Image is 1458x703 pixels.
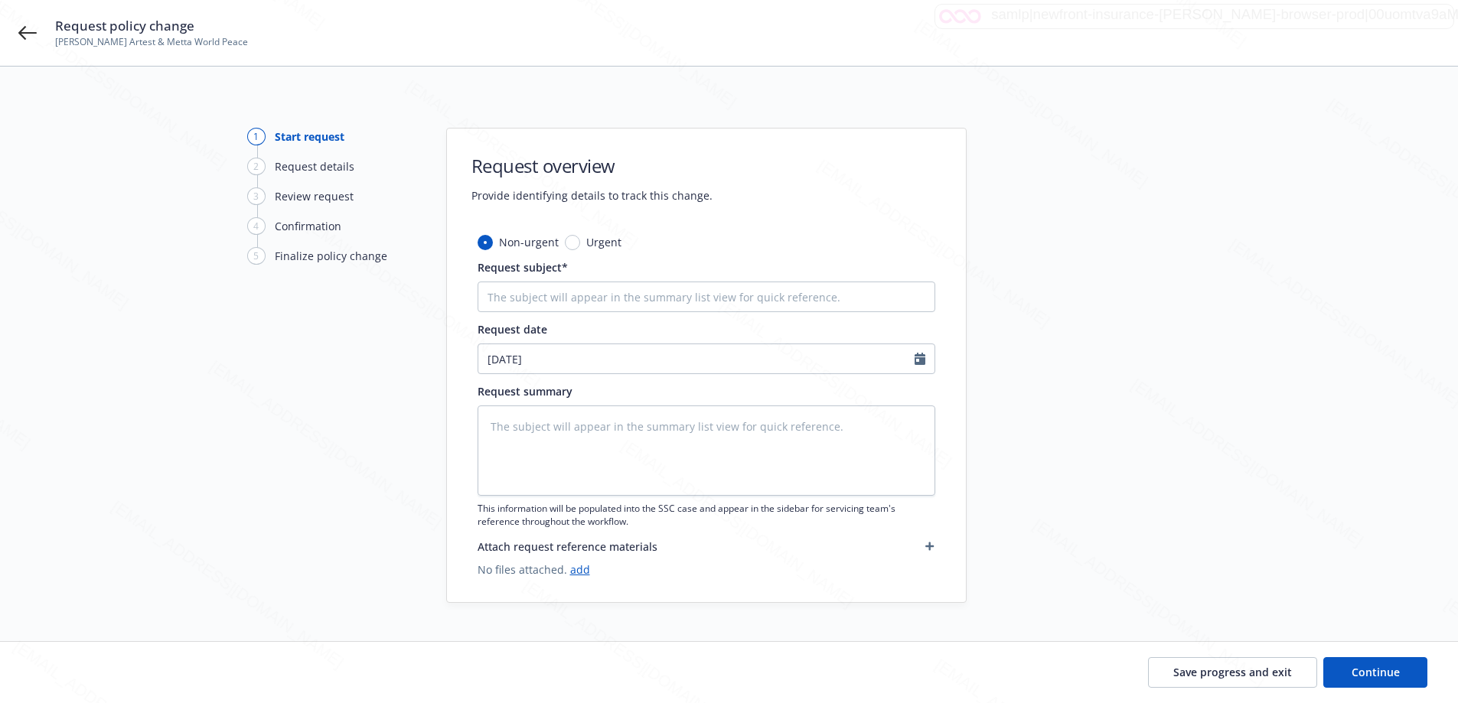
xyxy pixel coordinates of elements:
input: MM/DD/YYYY [478,344,915,373]
span: Request policy change [55,17,248,35]
div: Start request [275,129,344,145]
div: 2 [247,158,266,175]
span: Request date [478,322,547,337]
div: 4 [247,217,266,235]
span: Attach request reference materials [478,539,657,555]
span: Provide identifying details to track this change. [471,187,713,203]
div: Confirmation [275,218,341,234]
span: Request summary [478,384,572,399]
span: Continue [1352,665,1400,679]
div: Finalize policy change [275,248,387,264]
div: 5 [247,247,266,265]
svg: Calendar [915,353,925,365]
button: Continue [1323,657,1427,688]
span: Urgent [586,234,621,250]
span: Save progress and exit [1173,665,1292,679]
input: The subject will appear in the summary list view for quick reference. [478,282,935,312]
span: Request subject* [478,260,568,275]
span: No files attached. [478,561,935,578]
span: Non-urgent [499,234,559,250]
h1: Request overview [471,153,713,178]
button: Save progress and exit [1148,657,1317,688]
div: Review request [275,188,354,204]
input: Urgent [565,235,580,250]
span: This information will be populated into the SSC case and appear in the sidebar for servicing team... [478,502,935,528]
a: add [570,562,590,577]
div: 1 [247,128,266,145]
span: [PERSON_NAME] Artest & Metta World Peace [55,35,248,49]
input: Non-urgent [478,235,493,250]
div: 3 [247,187,266,205]
div: Request details [275,158,354,174]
